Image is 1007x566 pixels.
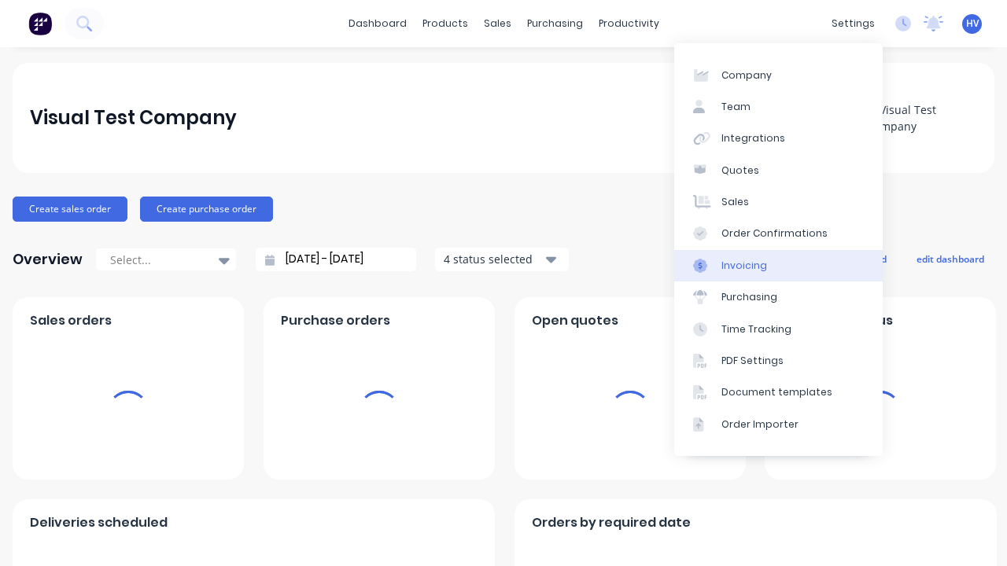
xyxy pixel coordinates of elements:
[966,17,979,31] span: HV
[532,311,618,330] span: Open quotes
[674,313,883,344] a: Time Tracking
[721,417,799,432] div: Order Importer
[674,123,883,154] a: Integrations
[721,226,828,241] div: Order Confirmations
[444,251,543,267] div: 4 status selected
[519,12,591,35] div: purchasing
[341,12,415,35] a: dashboard
[674,186,883,218] a: Sales
[435,248,569,271] button: 4 status selected
[721,259,767,273] div: Invoicing
[824,12,883,35] div: settings
[13,197,127,222] button: Create sales order
[721,322,791,336] div: Time Tracking
[674,281,883,313] a: Purchasing
[13,244,83,275] div: Overview
[721,164,759,178] div: Quotes
[674,59,883,90] a: Company
[532,513,691,532] span: Orders by required date
[674,91,883,123] a: Team
[674,250,883,281] a: Invoicing
[281,311,390,330] span: Purchase orders
[415,12,476,35] div: products
[867,101,977,134] img: Visual Test Company
[721,68,772,83] div: Company
[140,197,273,222] button: Create purchase order
[906,248,994,269] button: edit dashboard
[30,102,237,134] div: Visual Test Company
[721,290,777,304] div: Purchasing
[476,12,519,35] div: sales
[721,385,832,399] div: Document templates
[30,311,112,330] span: Sales orders
[674,409,883,440] a: Order Importer
[721,195,749,209] div: Sales
[30,513,168,532] span: Deliveries scheduled
[591,12,667,35] div: productivity
[28,12,52,35] img: Factory
[674,155,883,186] a: Quotes
[674,218,883,249] a: Order Confirmations
[674,345,883,377] a: PDF Settings
[721,354,784,368] div: PDF Settings
[721,131,785,145] div: Integrations
[721,100,751,114] div: Team
[674,377,883,408] a: Document templates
